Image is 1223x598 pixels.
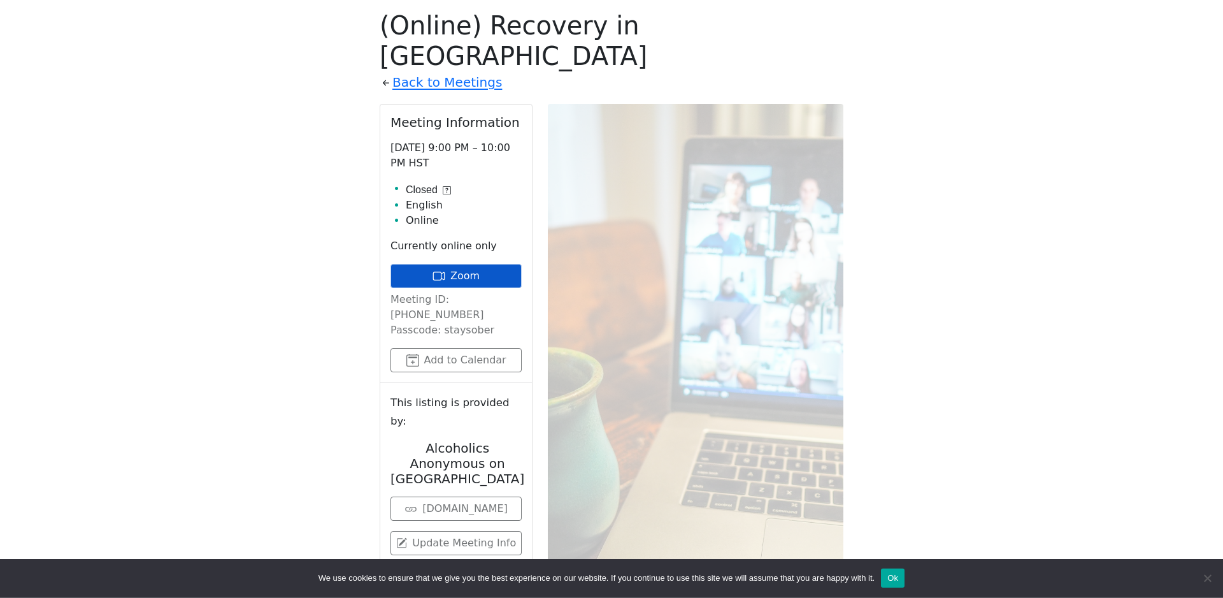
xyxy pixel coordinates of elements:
small: This listing is provided by: [390,393,522,430]
a: Back to Meetings [392,71,502,94]
a: Update Meeting Info [390,531,522,555]
span: We use cookies to ensure that we give you the best experience on our website. If you continue to ... [318,572,875,585]
a: Zoom [390,264,522,288]
p: Currently online only [390,238,522,254]
button: Closed [406,182,451,198]
button: Add to Calendar [390,348,522,372]
p: [DATE] 9:00 PM – 10:00 PM HST [390,140,522,171]
span: No [1201,572,1213,585]
li: Online [406,213,522,228]
h1: (Online) Recovery in [GEOGRAPHIC_DATA] [380,10,843,71]
p: Meeting ID: [PHONE_NUMBER] Passcode: staysober [390,292,522,338]
button: Ok [881,569,905,588]
h2: Alcoholics Anonymous on [GEOGRAPHIC_DATA] [390,441,524,486]
span: Closed [406,182,438,198]
h2: Meeting Information [390,115,522,130]
li: English [406,198,522,213]
a: [DOMAIN_NAME] [390,497,522,521]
